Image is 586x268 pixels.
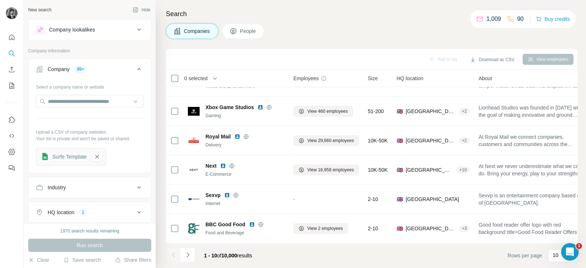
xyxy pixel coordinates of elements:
button: Company99+ [29,60,151,81]
div: Surfe Template [52,153,87,160]
span: View 2 employees [307,225,343,232]
span: Next [205,162,216,170]
span: Employees [293,75,319,82]
button: View 460 employees [293,106,353,117]
button: View 16,958 employees [293,164,359,175]
img: Logo of Royal Mail [188,135,200,146]
img: gsheets icon [40,152,50,162]
p: Company information [28,48,151,54]
button: Buy credits [536,14,570,24]
span: 10K-50K [368,137,387,144]
span: Xbox Game Studios [205,104,254,111]
div: Delivery [205,142,285,148]
button: Use Surfe API [6,129,18,142]
span: 🇬🇧 [397,196,403,203]
div: Company [48,66,70,73]
div: Select a company name or website [36,81,144,90]
p: 10 [553,252,559,259]
div: Food and Beverage [205,230,285,236]
p: Your list is private and won't be saved or shared. [36,135,144,142]
span: 2-10 [368,196,378,203]
div: + 2 [459,137,470,144]
h4: Search [166,9,577,19]
img: Logo of BBC Good Food [188,223,200,234]
img: Avatar [6,7,18,19]
span: 51-200 [368,108,384,115]
img: LinkedIn logo [224,192,230,198]
div: Internet [205,200,285,207]
button: Clear [28,256,49,264]
button: Hide [127,4,156,15]
div: E-Commerce [205,171,285,178]
img: Logo of Next [188,164,200,176]
img: Logo of Xbox Game Studios [188,105,200,117]
button: Navigate to next page [181,247,195,262]
div: Gaming [205,112,285,119]
div: 1970 search results remaining [60,228,119,234]
span: 🇬🇧 [397,108,403,115]
button: Dashboard [6,145,18,159]
button: Use Surfe on LinkedIn [6,113,18,126]
span: BBC Good Food [205,221,245,228]
span: 🇬🇧 [397,137,403,144]
span: - [293,196,295,202]
span: Sexvp [205,191,220,199]
img: Logo of Sexvp [188,198,200,200]
button: Search [6,47,18,60]
span: 0 selected [184,75,208,82]
span: [GEOGRAPHIC_DATA], [GEOGRAPHIC_DATA], [GEOGRAPHIC_DATA] [406,137,456,144]
span: of [217,253,222,258]
button: Feedback [6,161,18,175]
span: 10,000 [222,253,237,258]
span: View 16,958 employees [307,167,354,173]
span: View 29,660 employees [307,137,354,144]
p: 1,009 [486,15,501,23]
iframe: Intercom live chat [561,243,579,261]
span: 🇬🇧 [397,225,403,232]
button: Download as CSV [465,54,519,65]
div: + 3 [459,225,470,232]
span: Royal Mail [205,133,231,140]
div: + 2 [459,108,470,115]
img: LinkedIn logo [257,104,263,110]
span: [GEOGRAPHIC_DATA], [GEOGRAPHIC_DATA], [GEOGRAPHIC_DATA] [406,166,454,174]
div: Industry [48,184,66,191]
span: [GEOGRAPHIC_DATA] [406,196,459,203]
span: View 460 employees [307,108,348,115]
p: 90 [517,15,524,23]
span: [GEOGRAPHIC_DATA], [GEOGRAPHIC_DATA] [406,225,456,232]
img: LinkedIn logo [234,134,240,139]
img: LinkedIn logo [249,222,255,227]
span: 2-10 [368,225,378,232]
span: HQ location [397,75,423,82]
div: 99+ [74,66,87,72]
p: Upload a CSV of company websites. [36,129,144,135]
button: HQ location1 [29,204,151,221]
button: View 29,660 employees [293,135,359,146]
span: Companies [184,27,211,35]
div: 1 [79,209,87,216]
button: Save search [63,256,101,264]
span: 🇬🇧 [397,166,403,174]
div: Company lookalikes [49,26,95,33]
button: My lists [6,79,18,92]
div: New search [28,7,51,13]
button: Company lookalikes [29,21,151,38]
span: People [240,27,257,35]
button: Share filters [115,256,151,264]
button: Enrich CSV [6,63,18,76]
span: [GEOGRAPHIC_DATA], [GEOGRAPHIC_DATA], [GEOGRAPHIC_DATA] [406,108,456,115]
span: 1 - 10 [204,253,217,258]
span: 10K-50K [368,166,387,174]
span: results [204,253,252,258]
img: LinkedIn logo [220,163,226,169]
span: About [479,75,492,82]
button: Quick start [6,31,18,44]
div: + 10 [456,167,470,173]
button: Industry [29,179,151,196]
button: View 2 employees [293,223,348,234]
span: Size [368,75,378,82]
span: Rows per page [508,252,542,259]
div: HQ location [48,209,74,216]
span: 1 [576,243,582,249]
